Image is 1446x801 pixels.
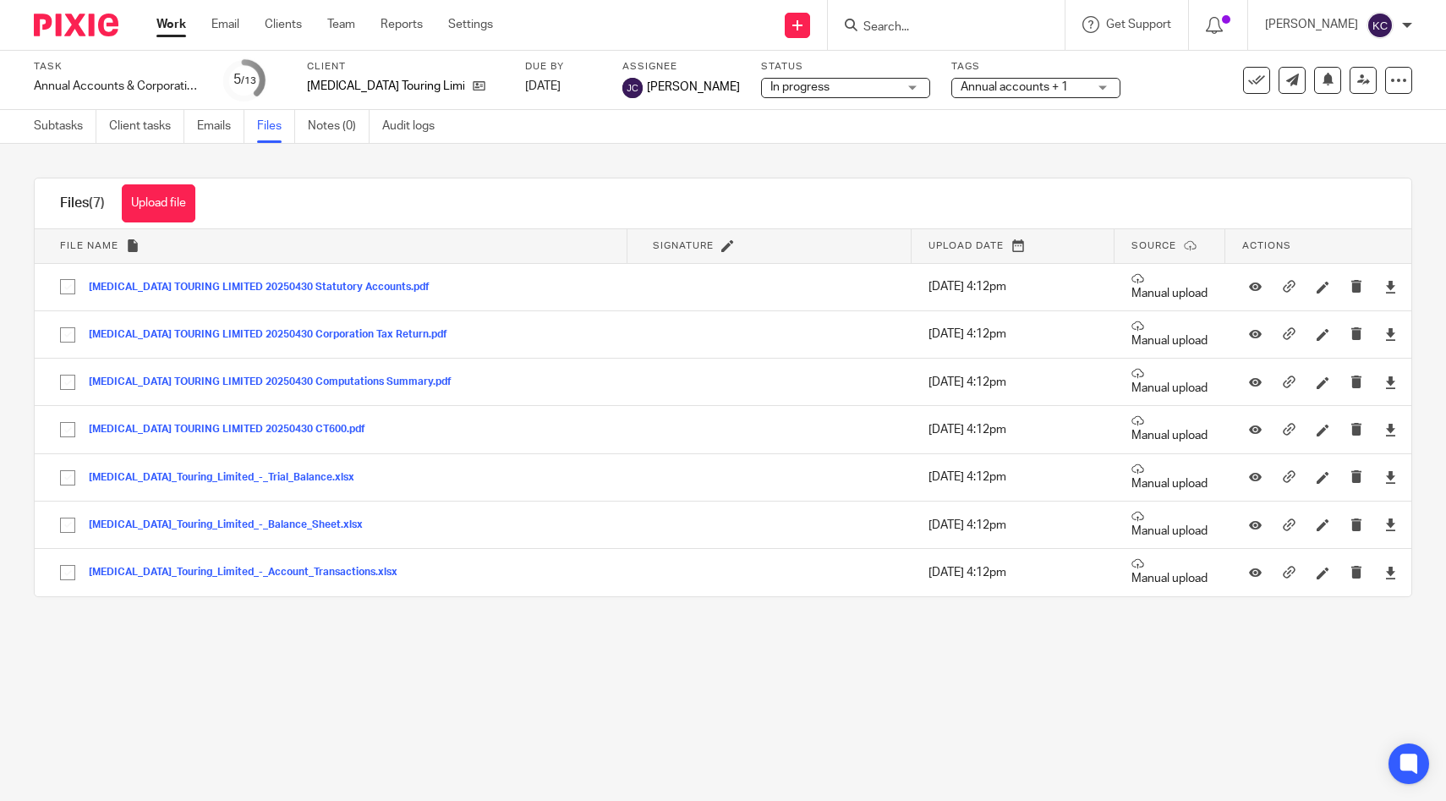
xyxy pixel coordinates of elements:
a: Notes (0) [308,110,370,143]
p: [DATE] 4:12pm [928,374,1105,391]
p: [MEDICAL_DATA] Touring Limited [307,78,464,95]
button: Upload file [122,184,195,222]
p: [DATE] 4:12pm [928,517,1105,534]
a: Reports [381,16,423,33]
span: Source [1131,241,1176,250]
a: Team [327,16,355,33]
input: Select [52,414,84,446]
span: (7) [89,196,105,210]
span: Signature [653,241,714,250]
label: Status [761,60,930,74]
a: Email [211,16,239,33]
a: Audit logs [382,110,447,143]
p: [DATE] 4:12pm [928,278,1105,295]
p: [PERSON_NAME] [1265,16,1358,33]
img: svg%3E [622,78,643,98]
p: Manual upload [1131,367,1217,397]
a: Download [1384,469,1397,486]
span: In progress [770,81,830,93]
small: /13 [241,76,256,85]
span: Actions [1242,241,1291,250]
a: Work [156,16,186,33]
p: Manual upload [1131,463,1217,492]
span: Upload date [928,241,1004,250]
a: Clients [265,16,302,33]
input: Select [52,271,84,303]
button: [MEDICAL_DATA]_Touring_Limited_-_Trial_Balance.xlsx [89,472,367,484]
p: [DATE] 4:12pm [928,469,1105,486]
a: Client tasks [109,110,184,143]
p: Manual upload [1131,510,1217,540]
a: Download [1384,278,1397,295]
input: Select [52,319,84,351]
button: [MEDICAL_DATA] TOURING LIMITED 20250430 CT600.pdf [89,424,378,436]
p: [DATE] 4:12pm [928,326,1105,343]
p: Manual upload [1131,320,1217,349]
a: Download [1384,326,1397,343]
button: [MEDICAL_DATA] TOURING LIMITED 20250430 Corporation Tax Return.pdf [89,329,460,341]
span: File name [60,241,118,250]
a: Emails [197,110,244,143]
span: [PERSON_NAME] [647,79,740,96]
a: Settings [448,16,493,33]
a: Download [1384,517,1397,534]
label: Due by [525,60,601,74]
p: Manual upload [1131,414,1217,444]
label: Tags [951,60,1120,74]
button: [MEDICAL_DATA] TOURING LIMITED 20250430 Computations Summary.pdf [89,376,464,388]
span: Get Support [1106,19,1171,30]
p: [DATE] 4:12pm [928,421,1105,438]
p: Manual upload [1131,557,1217,587]
a: Files [257,110,295,143]
span: [DATE] [525,80,561,92]
img: svg%3E [1367,12,1394,39]
a: Subtasks [34,110,96,143]
input: Search [862,20,1014,36]
button: [MEDICAL_DATA]_Touring_Limited_-_Account_Transactions.xlsx [89,567,410,579]
label: Assignee [622,60,740,74]
div: 5 [233,70,256,90]
a: Download [1384,564,1397,581]
a: Download [1384,374,1397,391]
input: Select [52,509,84,541]
span: Annual accounts + 1 [961,81,1068,93]
button: [MEDICAL_DATA] TOURING LIMITED 20250430 Statutory Accounts.pdf [89,282,442,294]
label: Client [307,60,504,74]
input: Select [52,366,84,398]
div: Annual Accounts &amp; Corporation Tax Return [34,78,203,95]
h1: Files [60,195,105,212]
button: [MEDICAL_DATA]_Touring_Limited_-_Balance_Sheet.xlsx [89,519,375,531]
div: Annual Accounts & Corporation Tax Return [34,78,203,95]
p: Manual upload [1131,272,1217,302]
a: Download [1384,421,1397,438]
input: Select [52,462,84,494]
img: Pixie [34,14,118,36]
label: Task [34,60,203,74]
input: Select [52,557,84,589]
p: [DATE] 4:12pm [928,564,1105,581]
